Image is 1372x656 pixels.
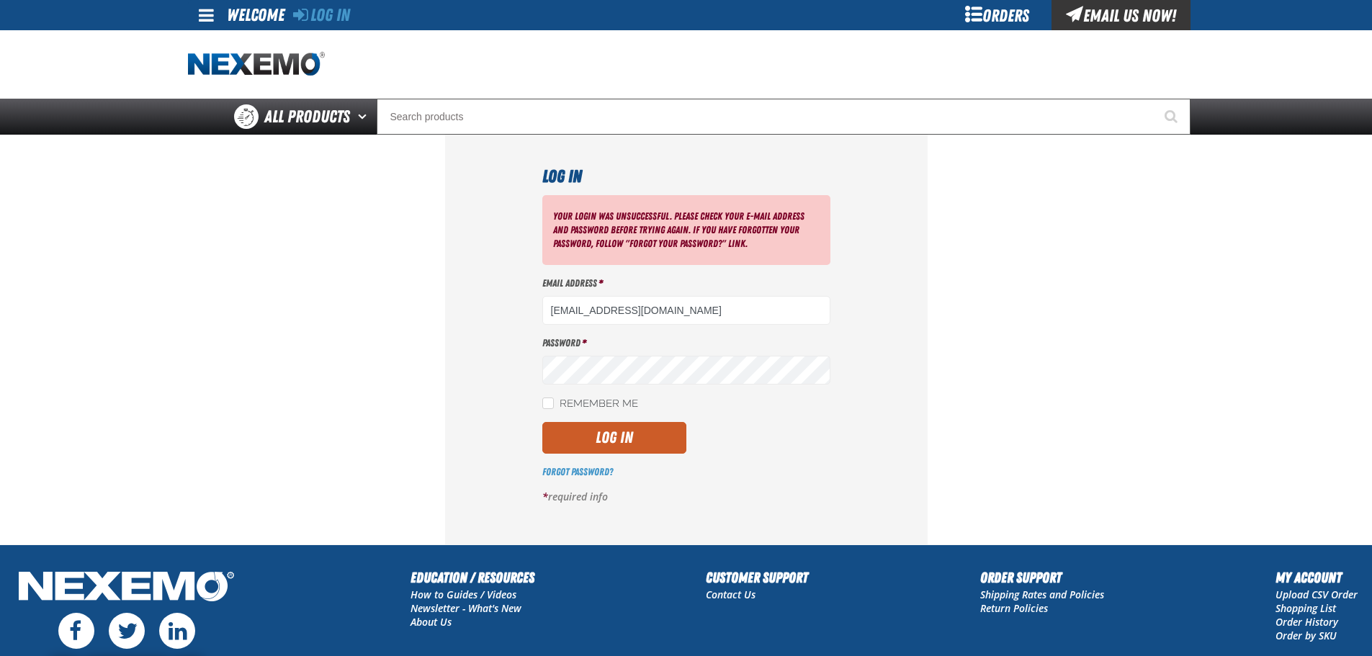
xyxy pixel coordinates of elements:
a: Contact Us [706,588,756,601]
label: Remember Me [542,397,638,411]
a: Return Policies [980,601,1048,615]
a: Upload CSV Order [1275,588,1358,601]
h2: My Account [1275,567,1358,588]
h2: Education / Resources [411,567,534,588]
input: Remember Me [542,397,554,409]
span: All Products [264,104,350,130]
a: Order by SKU [1275,629,1337,642]
label: Password [542,336,830,350]
a: How to Guides / Videos [411,588,516,601]
h1: Log In [542,163,830,189]
button: Start Searching [1154,99,1191,135]
a: Order History [1275,615,1338,629]
img: Nexemo logo [188,52,325,77]
a: Forgot Password? [542,466,613,477]
label: Email Address [542,277,830,290]
div: Your login was unsuccessful. Please check your e-mail address and password before trying again. I... [542,195,830,265]
button: Open All Products pages [353,99,377,135]
p: required info [542,490,830,504]
img: Nexemo Logo [14,567,238,609]
a: Home [188,52,325,77]
a: Newsletter - What's New [411,601,521,615]
a: Shipping Rates and Policies [980,588,1104,601]
button: Log In [542,422,686,454]
a: Log In [293,5,350,25]
a: Shopping List [1275,601,1336,615]
h2: Order Support [980,567,1104,588]
h2: Customer Support [706,567,808,588]
input: Search [377,99,1191,135]
a: About Us [411,615,452,629]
